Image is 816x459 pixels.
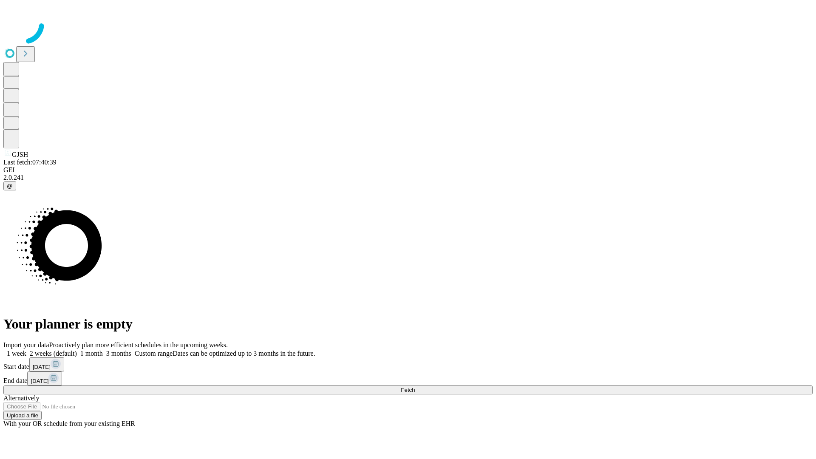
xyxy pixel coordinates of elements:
[7,183,13,189] span: @
[3,420,135,427] span: With your OR schedule from your existing EHR
[3,394,39,402] span: Alternatively
[3,357,813,371] div: Start date
[31,378,48,384] span: [DATE]
[135,350,173,357] span: Custom range
[27,371,62,385] button: [DATE]
[3,316,813,332] h1: Your planner is empty
[29,357,64,371] button: [DATE]
[33,364,51,370] span: [DATE]
[401,387,415,393] span: Fetch
[49,341,228,348] span: Proactively plan more efficient schedules in the upcoming weeks.
[173,350,315,357] span: Dates can be optimized up to 3 months in the future.
[3,181,16,190] button: @
[30,350,77,357] span: 2 weeks (default)
[3,385,813,394] button: Fetch
[3,174,813,181] div: 2.0.241
[80,350,103,357] span: 1 month
[106,350,131,357] span: 3 months
[3,159,57,166] span: Last fetch: 07:40:39
[7,350,26,357] span: 1 week
[3,411,42,420] button: Upload a file
[12,151,28,158] span: GJSH
[3,371,813,385] div: End date
[3,166,813,174] div: GEI
[3,341,49,348] span: Import your data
